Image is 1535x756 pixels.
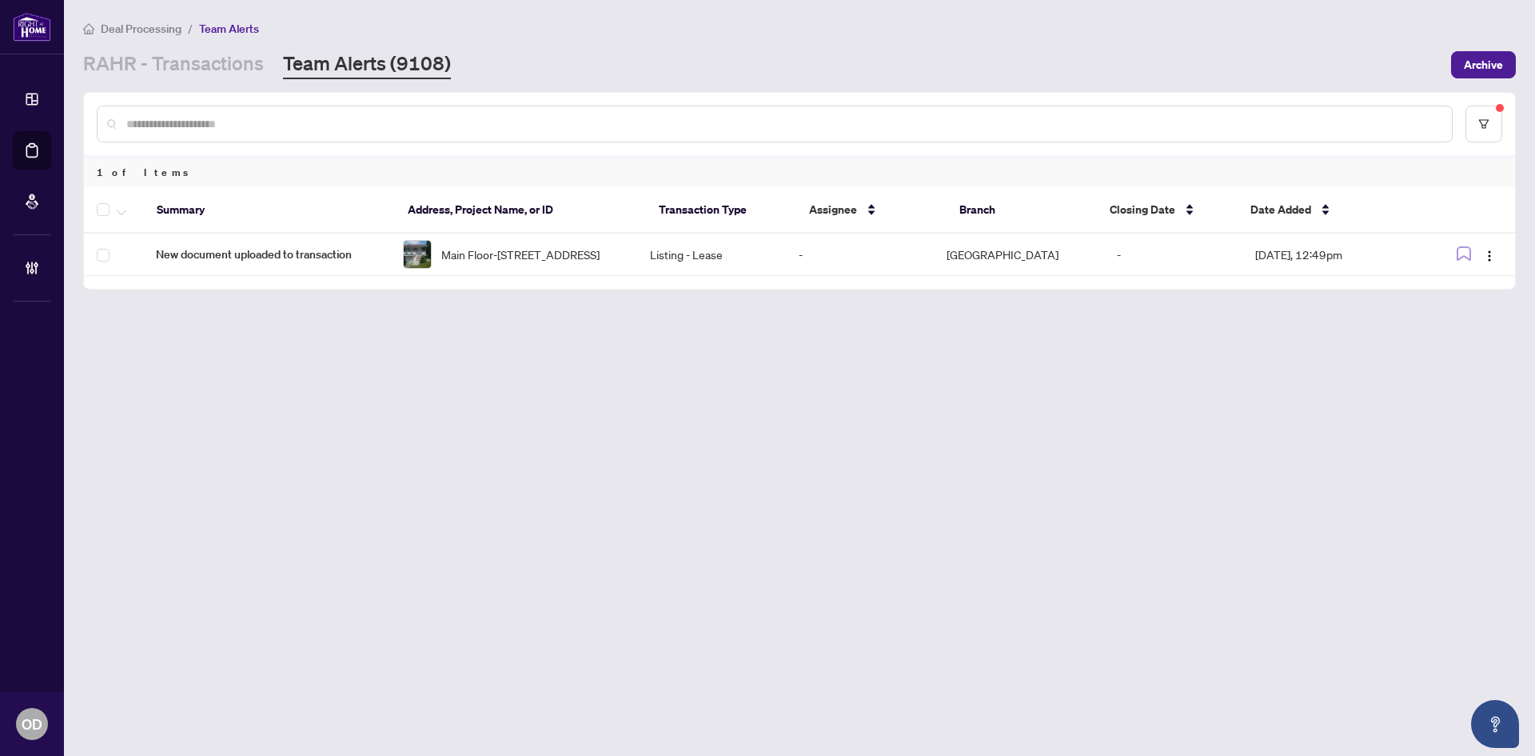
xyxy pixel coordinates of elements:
span: New document uploaded to transaction [156,246,377,263]
li: / [188,19,193,38]
button: filter [1465,106,1502,142]
img: Logo [1483,250,1496,262]
td: [GEOGRAPHIC_DATA] [934,234,1104,276]
a: RAHR - Transactions [83,50,264,79]
button: Logo [1477,242,1502,267]
button: Open asap [1471,700,1519,748]
span: Archive [1464,52,1503,78]
span: Team Alerts [199,22,259,36]
button: Archive [1451,51,1516,78]
div: 1 of Items [84,157,1515,187]
th: Date Added [1238,187,1418,234]
span: Main Floor-[STREET_ADDRESS] [441,246,600,263]
span: Date Added [1250,201,1311,218]
th: Branch [947,187,1097,234]
th: Summary [144,187,395,234]
td: Listing - Lease [637,234,785,276]
span: Closing Date [1110,201,1175,218]
span: home [83,23,94,34]
span: filter [1478,118,1489,130]
td: - [786,234,934,276]
a: Team Alerts (9108) [283,50,451,79]
span: Deal Processing [101,22,181,36]
span: Assignee [809,201,857,218]
td: [DATE], 12:49pm [1242,234,1421,276]
span: OD [22,713,42,735]
th: Closing Date [1097,187,1238,234]
th: Assignee [796,187,947,234]
td: - [1104,234,1242,276]
th: Address, Project Name, or ID [395,187,646,234]
img: logo [13,12,51,42]
img: thumbnail-img [404,241,431,268]
th: Transaction Type [646,187,796,234]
